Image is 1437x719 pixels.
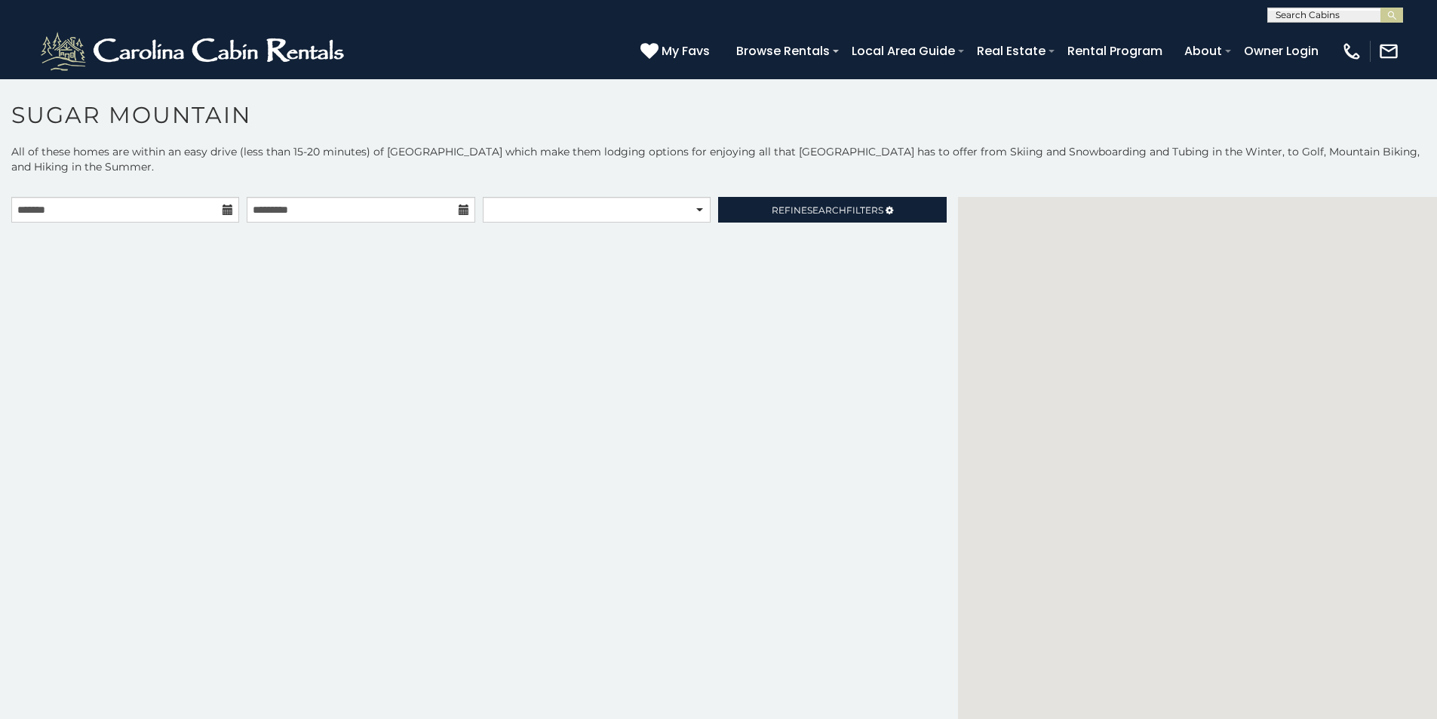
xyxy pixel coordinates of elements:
a: About [1177,38,1230,64]
a: Local Area Guide [844,38,963,64]
img: phone-regular-white.png [1341,41,1362,62]
a: Owner Login [1236,38,1326,64]
img: White-1-2.png [38,29,351,74]
a: My Favs [640,41,714,61]
a: Real Estate [969,38,1053,64]
span: Search [807,204,846,216]
span: Refine Filters [772,204,883,216]
a: RefineSearchFilters [718,197,946,223]
a: Rental Program [1060,38,1170,64]
a: Browse Rentals [729,38,837,64]
img: mail-regular-white.png [1378,41,1399,62]
span: My Favs [662,41,710,60]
